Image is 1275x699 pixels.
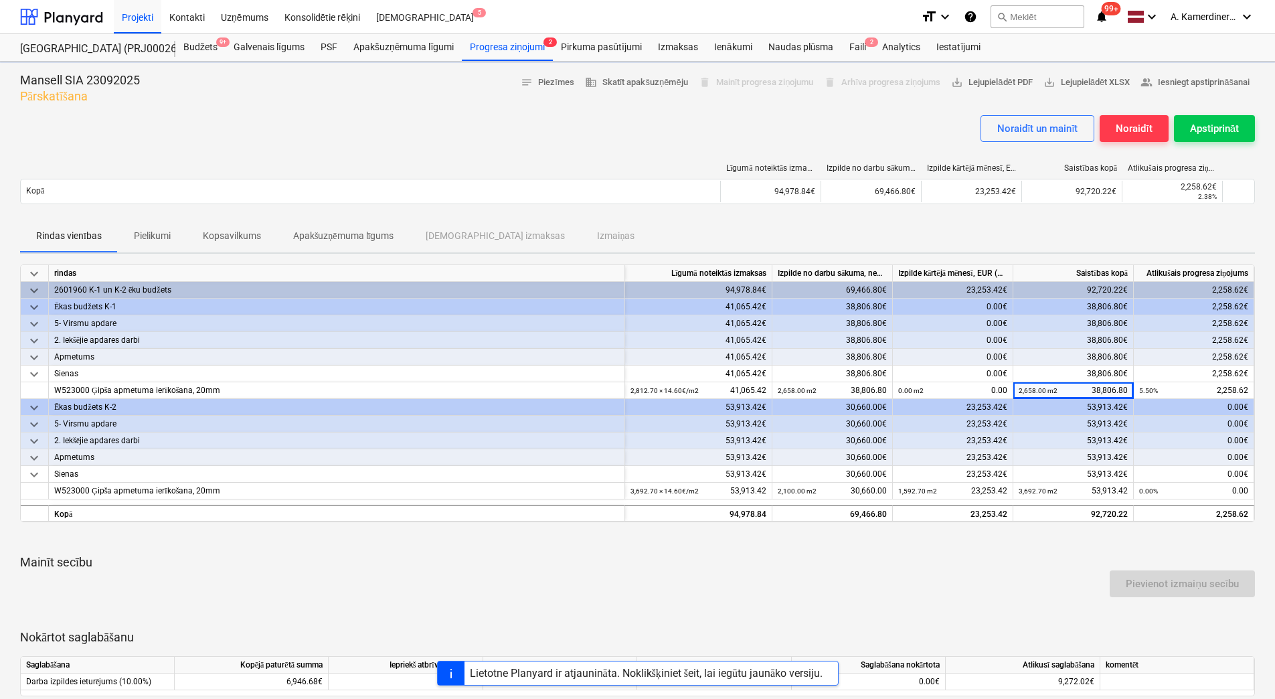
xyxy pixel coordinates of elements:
div: 30,660.00€ [772,399,893,416]
span: keyboard_arrow_down [26,467,42,483]
div: 53,913.42€ [1013,416,1134,433]
div: 2,258.62€ [1128,182,1217,191]
div: Sienas [54,366,619,382]
div: 38,806.80€ [772,366,893,382]
div: 0.00% [637,674,792,690]
div: 0.00 [1139,483,1248,499]
button: Lejupielādēt XLSX [1038,72,1135,93]
small: 0.00% [1139,487,1158,495]
span: 2 [865,37,878,47]
span: keyboard_arrow_down [26,283,42,299]
a: Pirkuma pasūtījumi [553,34,650,61]
div: 0.00€ [893,332,1013,349]
span: Iesniegt apstiprināšanai [1140,75,1250,90]
div: 0.00€ [1134,449,1254,466]
div: 30,660.00€ [772,416,893,433]
div: 23,253.42€ [893,433,1013,449]
div: 2,258.62€ [1134,366,1254,382]
div: 53,913.42€ [625,433,772,449]
small: 5.50% [1139,387,1158,394]
small: 3,692.70 × 14.60€ / m2 [630,487,699,495]
span: keyboard_arrow_down [26,349,42,366]
div: 23,253.42€ [893,282,1013,299]
div: 94,978.84€ [720,181,821,202]
a: Galvenais līgums [226,34,313,61]
div: 0.00€ [893,366,1013,382]
div: 2. Iekšējie apdares darbi [54,332,619,349]
small: 2.38% [1198,193,1217,200]
div: Iepriekš atbrīvotā summa [329,657,483,674]
a: Analytics [874,34,928,61]
span: keyboard_arrow_down [26,416,42,433]
div: 38,806.80€ [1013,366,1134,382]
div: 2,258.62 [1139,382,1248,399]
div: 41,065.42€ [625,332,772,349]
div: Apstiprināt [1190,120,1239,137]
div: 0.00€ [893,315,1013,332]
div: Apmetums [54,349,619,366]
div: Pašlaik izlaists € [483,657,637,674]
span: A. Kamerdinerovs [1171,11,1238,22]
div: 30,660.00€ [772,449,893,466]
div: 53,913.42€ [1013,466,1134,483]
span: people_alt [1140,76,1153,88]
div: 38,806.80€ [772,299,893,315]
div: 69,466.80 [778,506,887,523]
div: Ēkas budžets K-1 [54,299,619,315]
div: komentēt [1100,657,1254,674]
div: 2,258.62€ [1134,332,1254,349]
div: 69,466.80€ [772,282,893,299]
a: PSF [313,34,345,61]
p: Kopā [26,185,44,197]
div: 41,065.42€ [625,315,772,332]
div: Atlikušais progresa ziņojums [1134,265,1254,282]
a: Ienākumi [706,34,760,61]
div: 38,806.80€ [772,349,893,366]
span: 2 [543,37,557,47]
div: Chat Widget [1208,635,1275,699]
div: 6,946.68€ [175,674,329,690]
span: keyboard_arrow_down [26,400,42,416]
small: 2,100.00 m2 [778,487,817,495]
div: 5- Virsmu apdare [54,416,619,433]
div: Noraidīt un mainīt [997,120,1078,137]
div: 0.00€ [1134,416,1254,433]
span: save_alt [951,76,963,88]
span: notes [521,76,533,88]
a: Progresa ziņojumi2 [462,34,553,61]
div: Atlikušais progresa ziņojums [1128,163,1217,173]
div: W523000 Ģipša apmetuma ierīkošana, 20mm [54,483,619,499]
div: 41,065.42 [630,382,766,399]
a: Naudas plūsma [760,34,842,61]
p: Nokārtot saglabāšanu [20,629,1255,645]
span: keyboard_arrow_down [26,299,42,315]
div: 30,660.00€ [772,433,893,449]
p: Rindas vienības [36,229,102,243]
div: 0.00€ [1134,433,1254,449]
div: 53,913.42€ [625,449,772,466]
div: 2. Iekšējie apdares darbi [54,433,619,449]
div: 23,253.42€ [893,449,1013,466]
span: 99+ [1102,2,1121,15]
a: Apakšuzņēmuma līgumi [345,34,462,61]
a: Budžets9+ [175,34,226,61]
a: Faili2 [841,34,874,61]
div: 23,253.42€ [893,416,1013,433]
span: keyboard_arrow_down [26,366,42,382]
div: 53,913.42€ [625,399,772,416]
div: Budžets [175,34,226,61]
div: 23,253.42€ [893,399,1013,416]
div: Kopējā paturētā summa [175,657,329,674]
a: Izmaksas [650,34,706,61]
small: 1,592.70 m2 [898,487,937,495]
div: 41,065.42€ [625,366,772,382]
small: 2,812.70 × 14.60€ / m2 [630,387,699,394]
div: 2,258.62€ [1134,349,1254,366]
div: 0.00€ [329,674,483,690]
span: Skatīt apakšuzņēmēju [585,75,688,90]
a: Iestatījumi [928,34,989,61]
